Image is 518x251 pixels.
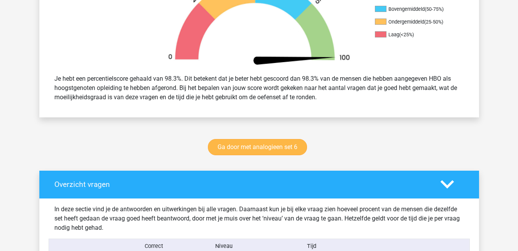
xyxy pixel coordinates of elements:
div: (<25%) [399,32,414,37]
h4: Overzicht vragen [54,180,429,189]
li: Laag [375,31,452,38]
a: Ga door met analogieen set 6 [208,139,307,155]
div: Niveau [189,242,259,251]
li: Ondergemiddeld [375,19,452,25]
div: (25-50%) [424,19,443,25]
div: (50-75%) [425,6,444,12]
li: Bovengemiddeld [375,6,452,13]
div: In deze sectie vind je de antwoorden en uitwerkingen bij alle vragen. Daarnaast kun je bij elke v... [49,205,470,232]
div: Tijd [259,242,364,251]
div: Je hebt een percentielscore gehaald van 98.3%. Dit betekent dat je beter hebt gescoord dan 98.3% ... [49,71,470,105]
div: Correct [119,242,189,251]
